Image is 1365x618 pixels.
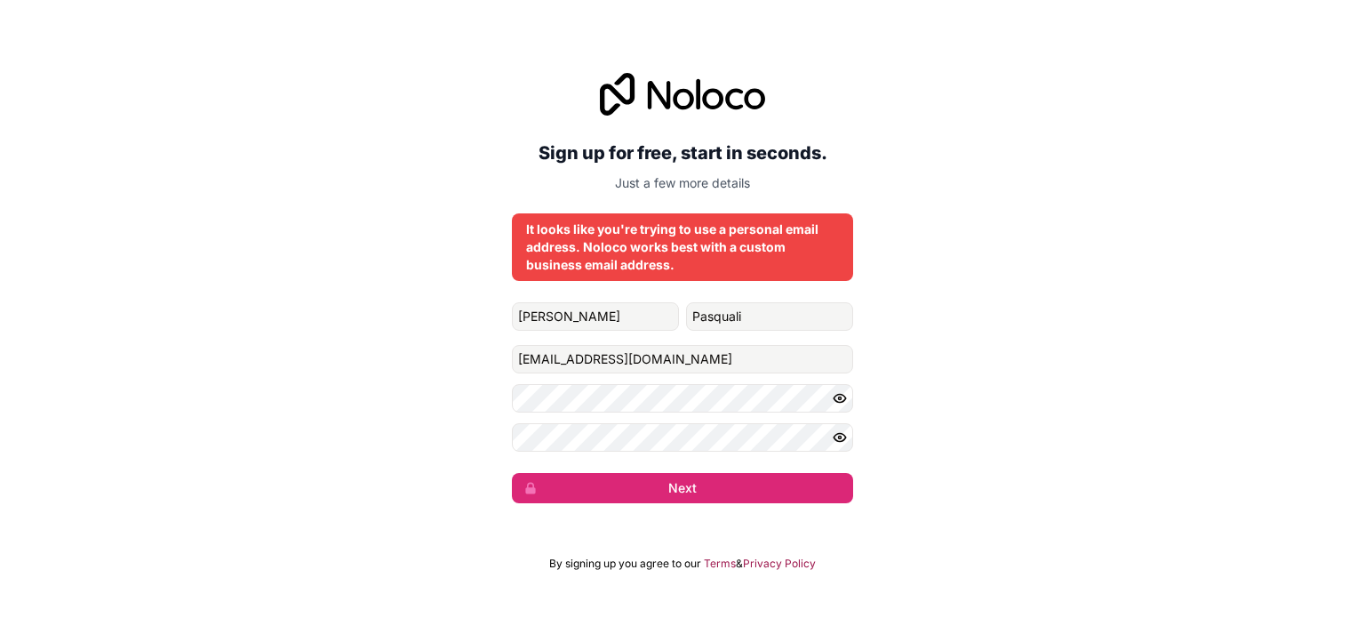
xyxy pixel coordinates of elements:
input: family-name [686,302,853,331]
span: By signing up you agree to our [549,557,701,571]
div: It looks like you're trying to use a personal email address. Noloco works best with a custom busi... [526,221,839,274]
button: Next [512,473,853,503]
span: & [736,557,743,571]
a: Terms [704,557,736,571]
input: Confirm password [512,423,853,452]
h2: Sign up for free, start in seconds. [512,137,853,169]
p: Just a few more details [512,174,853,192]
input: Password [512,384,853,413]
input: given-name [512,302,679,331]
input: Email address [512,345,853,373]
a: Privacy Policy [743,557,816,571]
